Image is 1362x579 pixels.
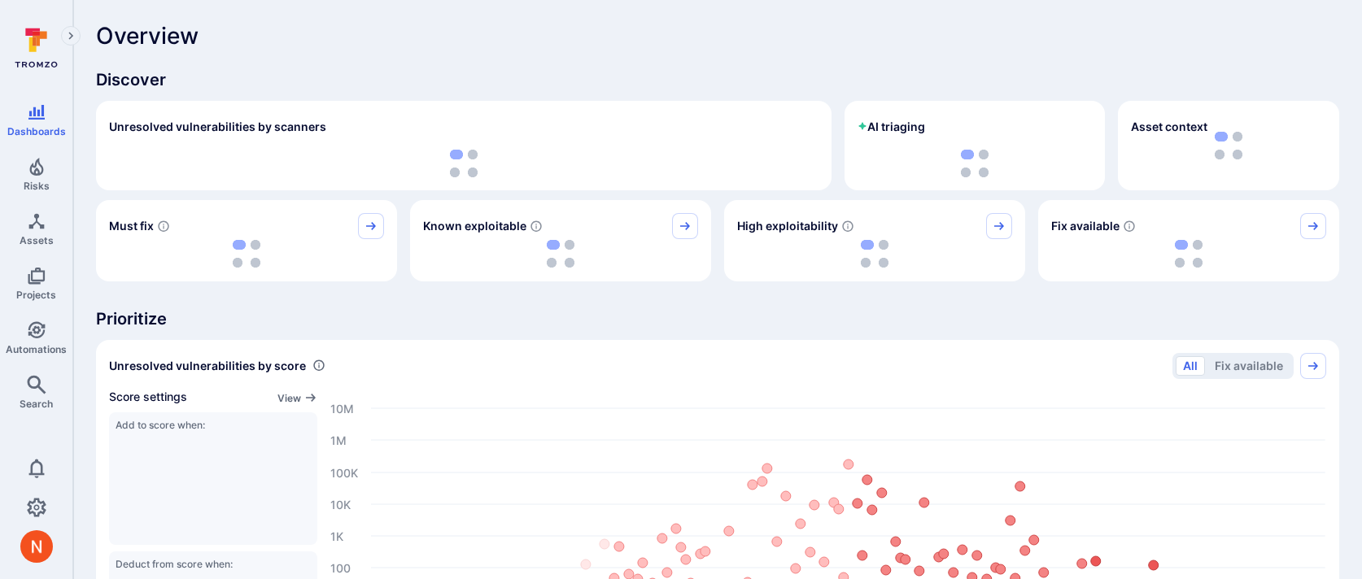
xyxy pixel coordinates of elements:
[157,220,170,233] svg: Risk score >=40 , missed SLA
[423,218,526,234] span: Known exploitable
[61,26,81,46] button: Expand navigation menu
[410,200,711,281] div: Known exploitable
[6,343,67,355] span: Automations
[116,558,311,570] span: Deduct from score when:
[330,529,343,542] text: 1K
[737,239,1012,268] div: loading spinner
[20,530,53,563] div: Neeren Patki
[1207,356,1290,376] button: Fix available
[16,289,56,301] span: Projects
[724,200,1025,281] div: High exploitability
[233,240,260,268] img: Loading...
[20,530,53,563] img: ACg8ocIprwjrgDQnDsNSk9Ghn5p5-B8DpAKWoJ5Gi9syOE4K59tr4Q=s96-c
[547,240,574,268] img: Loading...
[109,358,306,374] span: Unresolved vulnerabilities by score
[96,307,1339,330] span: Prioritize
[96,23,199,49] span: Overview
[109,150,819,177] div: loading spinner
[109,239,384,268] div: loading spinner
[737,218,838,234] span: High exploitability
[858,150,1092,177] div: loading spinner
[116,419,311,431] span: Add to score when:
[1051,218,1120,234] span: Fix available
[20,398,53,410] span: Search
[858,119,925,135] h2: AI triaging
[65,29,76,43] i: Expand navigation menu
[109,389,187,406] span: Score settings
[7,125,66,137] span: Dashboards
[20,234,54,246] span: Assets
[312,357,325,374] div: Number of vulnerabilities in status 'Open' 'Triaged' and 'In process' grouped by score
[1038,200,1339,281] div: Fix available
[423,239,698,268] div: loading spinner
[530,220,543,233] svg: Confirmed exploitable by KEV
[1176,356,1205,376] button: All
[109,119,326,135] h2: Unresolved vulnerabilities by scanners
[24,180,50,192] span: Risks
[1131,119,1207,135] span: Asset context
[109,218,154,234] span: Must fix
[330,497,351,511] text: 10K
[1123,220,1136,233] svg: Vulnerabilities with fix available
[861,240,888,268] img: Loading...
[841,220,854,233] svg: EPSS score ≥ 0.7
[330,560,351,574] text: 100
[1175,240,1203,268] img: Loading...
[330,433,347,446] text: 1M
[96,200,397,281] div: Must fix
[330,401,354,415] text: 10M
[277,389,317,406] a: View
[277,392,317,404] button: View
[96,68,1339,91] span: Discover
[450,150,478,177] img: Loading...
[330,465,358,479] text: 100K
[961,150,989,177] img: Loading...
[1051,239,1326,268] div: loading spinner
